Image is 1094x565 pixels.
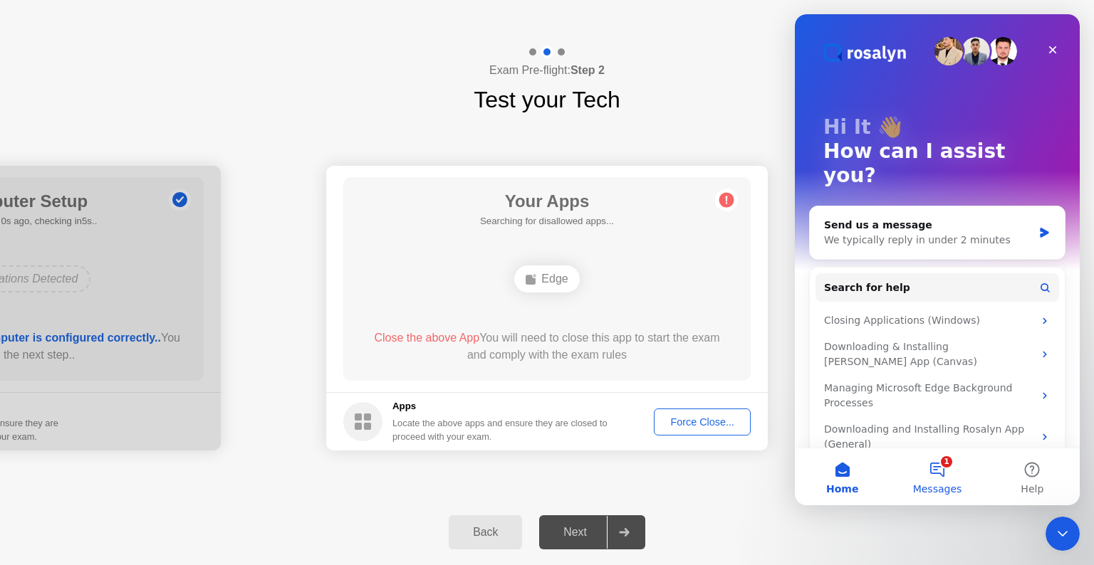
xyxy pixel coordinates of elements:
button: Force Close... [654,408,751,435]
iframe: Intercom live chat [795,14,1080,505]
h1: Test your Tech [474,83,620,117]
div: Next [543,526,607,539]
h5: Searching for disallowed apps... [480,214,614,228]
div: Locate the above apps and ensure they are closed to proceed with your exam. [392,416,608,443]
h4: Exam Pre-flight: [489,62,605,79]
div: You will need to close this app to start the exam and comply with the exam rules [364,329,731,364]
iframe: Intercom live chat [1046,517,1080,551]
h1: Your Apps [480,189,614,214]
div: Back [453,526,518,539]
div: Force Close... [659,416,746,428]
b: Step 2 [571,64,605,76]
span: Close the above App [374,332,479,344]
div: Edge [514,265,579,292]
button: Back [449,515,522,549]
button: Next [539,515,645,549]
h5: Apps [392,399,608,413]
